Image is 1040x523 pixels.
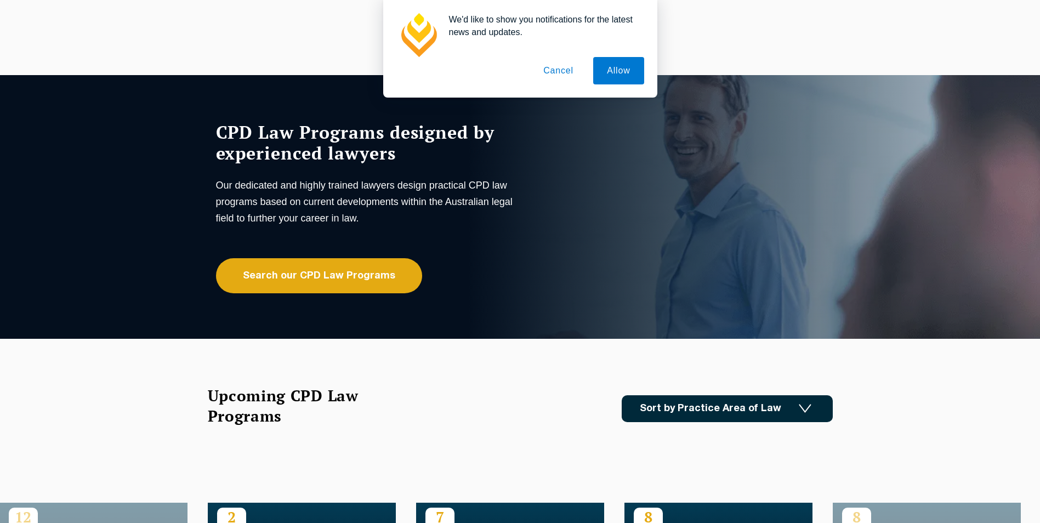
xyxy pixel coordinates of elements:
[530,57,587,84] button: Cancel
[216,122,518,163] h1: CPD Law Programs designed by experienced lawyers
[216,177,518,226] p: Our dedicated and highly trained lawyers design practical CPD law programs based on current devel...
[622,395,833,422] a: Sort by Practice Area of Law
[799,404,811,413] img: Icon
[593,57,644,84] button: Allow
[216,258,422,293] a: Search our CPD Law Programs
[440,13,644,38] div: We'd like to show you notifications for the latest news and updates.
[208,385,386,426] h2: Upcoming CPD Law Programs
[396,13,440,57] img: notification icon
